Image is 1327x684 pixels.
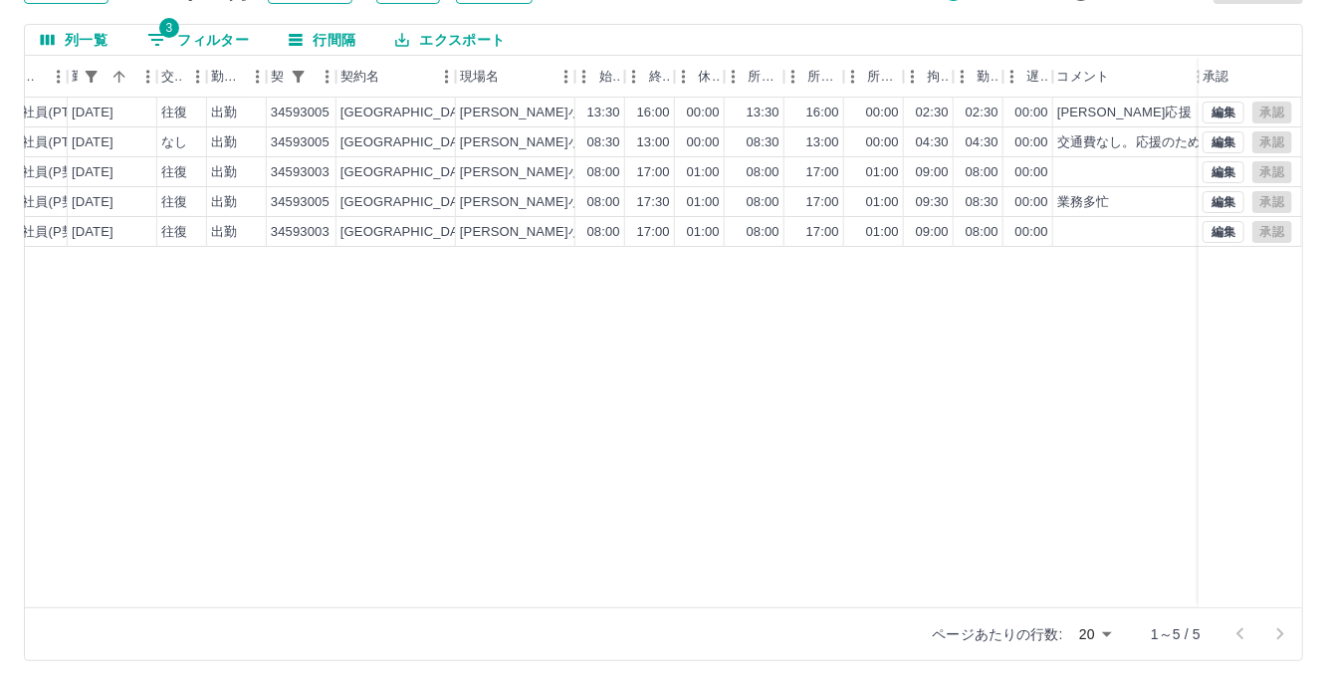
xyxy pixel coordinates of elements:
div: 17:00 [806,223,839,242]
div: コメント [1053,56,1209,98]
div: 所定終業 [784,56,844,98]
button: メニュー [44,62,74,92]
div: [DATE] [72,163,113,182]
div: [GEOGRAPHIC_DATA] [340,163,478,182]
div: 出勤 [211,223,237,242]
button: 編集 [1203,221,1244,243]
div: コメント [1057,56,1110,98]
button: 編集 [1203,131,1244,153]
div: 00:00 [1015,163,1048,182]
div: 01:00 [866,163,899,182]
button: メニュー [569,62,599,92]
div: 1件のフィルターを適用中 [285,63,313,91]
button: 編集 [1203,191,1244,213]
div: なし [161,133,187,152]
div: 09:00 [916,223,949,242]
button: メニュー [432,62,462,92]
p: 1～5 / 5 [1151,624,1201,644]
div: 34593005 [271,193,330,212]
div: [PERSON_NAME]小学校 [460,133,607,152]
button: 編集 [1203,161,1244,183]
div: 交通費 [161,56,183,98]
div: 09:30 [916,193,949,212]
div: 01:00 [866,223,899,242]
button: フィルター表示 [78,63,106,91]
div: 13:00 [806,133,839,152]
div: 08:00 [587,223,620,242]
div: 17:30 [637,193,670,212]
div: 08:30 [747,133,779,152]
div: 交通費なし。応援のため。 [1057,133,1215,152]
div: 往復 [161,163,187,182]
div: 00:00 [687,104,720,122]
div: 業務多忙 [1057,193,1110,212]
div: 交通費 [157,56,207,98]
div: 16:00 [806,104,839,122]
div: 01:00 [687,223,720,242]
div: [GEOGRAPHIC_DATA] [340,133,478,152]
div: [DATE] [72,104,113,122]
div: 休憩 [675,56,725,98]
div: 承認 [1203,56,1228,98]
div: 往復 [161,193,187,212]
div: 16:00 [637,104,670,122]
div: [DATE] [72,223,113,242]
div: [GEOGRAPHIC_DATA] [340,193,478,212]
div: 遅刻等 [1027,56,1049,98]
div: 往復 [161,104,187,122]
div: 08:30 [966,193,998,212]
div: 出勤 [211,193,237,212]
div: 00:00 [687,133,720,152]
p: ページあたりの行数: [933,624,1063,644]
div: 始業 [599,56,621,98]
div: 拘束 [904,56,954,98]
div: 17:00 [806,193,839,212]
button: メニュー [552,62,581,92]
div: 承認 [1199,56,1302,98]
div: 00:00 [866,133,899,152]
div: [PERSON_NAME]小学校 [460,193,607,212]
div: 01:00 [687,163,720,182]
div: 08:30 [587,133,620,152]
button: メニュー [619,62,649,92]
div: 出勤 [211,133,237,152]
button: メニュー [997,62,1027,92]
div: 08:00 [966,223,998,242]
button: メニュー [778,62,808,92]
button: メニュー [313,62,342,92]
button: メニュー [719,62,749,92]
div: 17:00 [637,223,670,242]
button: フィルター表示 [131,25,265,55]
div: 終業 [649,56,671,98]
button: フィルター表示 [285,63,313,91]
button: メニュー [838,62,868,92]
div: 勤務区分 [207,56,267,98]
div: 20 [1071,620,1119,649]
div: [PERSON_NAME]小学校 [460,223,607,242]
div: 所定休憩 [868,56,900,98]
div: 17:00 [637,163,670,182]
div: 休憩 [699,56,721,98]
button: メニュー [243,62,273,92]
div: 所定開始 [749,56,780,98]
button: メニュー [669,62,699,92]
button: 行間隔 [273,25,371,55]
div: 08:00 [747,223,779,242]
button: メニュー [133,62,163,92]
div: 34593005 [271,133,330,152]
span: 3 [159,18,179,38]
div: 02:30 [916,104,949,122]
div: [PERSON_NAME]小学校 [460,163,607,182]
div: 13:30 [747,104,779,122]
div: [GEOGRAPHIC_DATA] [340,104,478,122]
div: 00:00 [1015,193,1048,212]
div: 現場名 [456,56,575,98]
div: 00:00 [866,104,899,122]
button: メニュー [1185,62,1215,92]
div: 遅刻等 [1003,56,1053,98]
button: 列選択 [25,25,123,55]
div: 出勤 [211,104,237,122]
div: 所定休憩 [844,56,904,98]
div: 契約コード [267,56,336,98]
div: 34593003 [271,163,330,182]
